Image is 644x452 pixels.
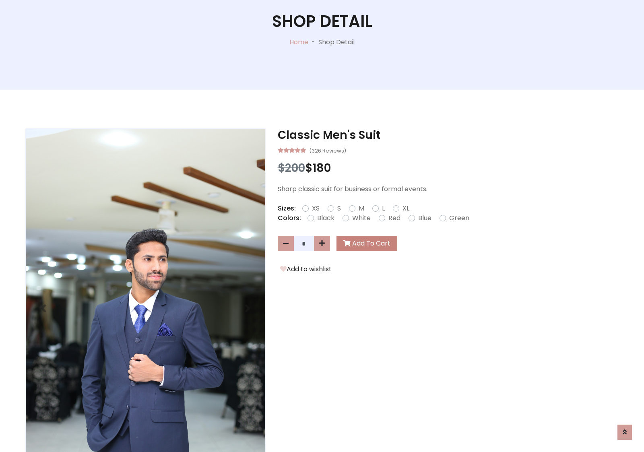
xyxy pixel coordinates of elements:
h3: $ [278,161,619,175]
p: Colors: [278,213,301,223]
label: XL [402,204,409,213]
button: Add to wishlist [278,264,334,275]
button: Add To Cart [336,236,397,251]
h1: Shop Detail [272,12,372,31]
label: M [359,204,364,213]
p: Sizes: [278,204,296,213]
a: Home [289,37,308,47]
p: Sharp classic suit for business or formal events. [278,184,619,194]
h3: Classic Men's Suit [278,128,619,142]
label: L [382,204,385,213]
label: Green [449,213,469,223]
span: 180 [312,160,331,176]
label: S [337,204,341,213]
small: (326 Reviews) [309,145,346,155]
label: Red [388,213,400,223]
label: Black [317,213,334,223]
label: White [352,213,371,223]
p: - [308,37,318,47]
label: XS [312,204,320,213]
span: $200 [278,160,305,176]
p: Shop Detail [318,37,355,47]
label: Blue [418,213,431,223]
